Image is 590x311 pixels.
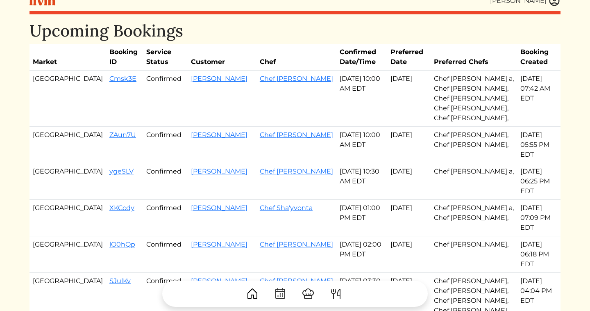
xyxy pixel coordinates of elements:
[336,200,387,236] td: [DATE] 01:00 PM EDT
[29,236,106,273] td: [GEOGRAPHIC_DATA]
[106,44,143,71] th: Booking ID
[387,236,430,273] td: [DATE]
[29,71,106,127] td: [GEOGRAPHIC_DATA]
[517,127,560,163] td: [DATE] 05:55 PM EDT
[431,44,517,71] th: Preferred Chefs
[109,131,136,139] a: ZAun7U
[191,131,247,139] a: [PERSON_NAME]
[29,127,106,163] td: [GEOGRAPHIC_DATA]
[188,44,256,71] th: Customer
[191,75,247,82] a: [PERSON_NAME]
[143,163,188,200] td: Confirmed
[517,163,560,200] td: [DATE] 06:25 PM EDT
[329,287,343,300] img: ForkKnife-55491504ffdb50bab0c1e09e7649658475375261d09fd45db06cec23bce548bf.svg
[336,127,387,163] td: [DATE] 10:00 AM EDT
[336,44,387,71] th: Confirmed Date/Time
[517,44,560,71] th: Booking Created
[143,127,188,163] td: Confirmed
[246,287,259,300] img: House-9bf13187bcbb5817f509fe5e7408150f90897510c4275e13d0d5fca38e0b5951.svg
[256,44,336,71] th: Chef
[387,200,430,236] td: [DATE]
[260,131,333,139] a: Chef [PERSON_NAME]
[143,71,188,127] td: Confirmed
[336,71,387,127] td: [DATE] 10:00 AM EDT
[431,200,517,236] td: Chef [PERSON_NAME] a, Chef [PERSON_NAME],
[109,167,134,175] a: ygeSLV
[260,75,333,82] a: Chef [PERSON_NAME]
[29,163,106,200] td: [GEOGRAPHIC_DATA]
[387,44,430,71] th: Preferred Date
[336,163,387,200] td: [DATE] 10:30 AM EDT
[260,167,333,175] a: Chef [PERSON_NAME]
[387,71,430,127] td: [DATE]
[302,287,315,300] img: ChefHat-a374fb509e4f37eb0702ca99f5f64f3b6956810f32a249b33092029f8484b388.svg
[431,127,517,163] td: Chef [PERSON_NAME], Chef [PERSON_NAME],
[143,236,188,273] td: Confirmed
[29,200,106,236] td: [GEOGRAPHIC_DATA]
[143,200,188,236] td: Confirmed
[191,240,247,248] a: [PERSON_NAME]
[517,236,560,273] td: [DATE] 06:18 PM EDT
[517,71,560,127] td: [DATE] 07:42 AM EDT
[260,204,313,212] a: Chef Sha'yvonta
[431,236,517,273] td: Chef [PERSON_NAME],
[431,71,517,127] td: Chef [PERSON_NAME] a, Chef [PERSON_NAME], Chef [PERSON_NAME], Chef [PERSON_NAME], Chef [PERSON_NA...
[336,236,387,273] td: [DATE] 02:00 PM EDT
[143,44,188,71] th: Service Status
[274,287,287,300] img: CalendarDots-5bcf9d9080389f2a281d69619e1c85352834be518fbc73d9501aef674afc0d57.svg
[260,240,333,248] a: Chef [PERSON_NAME]
[191,167,247,175] a: [PERSON_NAME]
[29,44,106,71] th: Market
[109,204,134,212] a: XKCcdy
[517,200,560,236] td: [DATE] 07:09 PM EDT
[109,240,135,248] a: lO0hQp
[387,163,430,200] td: [DATE]
[191,204,247,212] a: [PERSON_NAME]
[29,21,560,41] h1: Upcoming Bookings
[387,127,430,163] td: [DATE]
[431,163,517,200] td: Chef [PERSON_NAME] a,
[109,75,136,82] a: Cmsk3E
